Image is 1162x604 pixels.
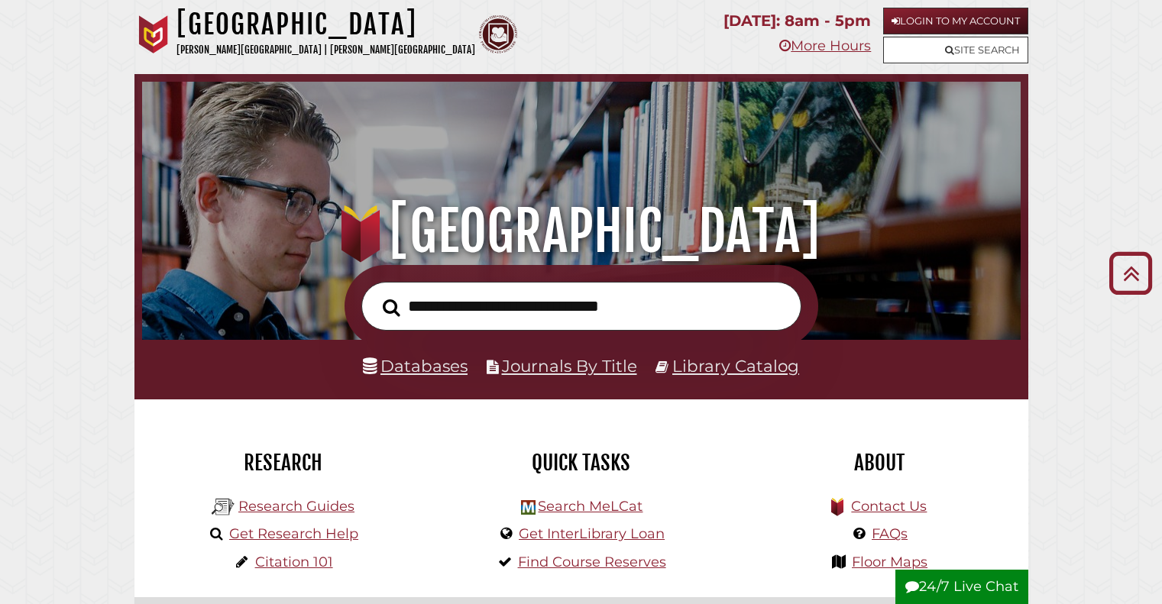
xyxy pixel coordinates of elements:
h1: [GEOGRAPHIC_DATA] [159,198,1002,265]
h1: [GEOGRAPHIC_DATA] [176,8,475,41]
p: [DATE]: 8am - 5pm [723,8,871,34]
i: Search [383,298,400,316]
a: Databases [363,356,468,376]
a: Back to Top [1103,260,1158,286]
a: Login to My Account [883,8,1028,34]
a: Contact Us [851,498,927,515]
button: Search [375,294,408,321]
a: Library Catalog [672,356,799,376]
img: Calvin Theological Seminary [479,15,517,53]
a: Find Course Reserves [518,554,666,570]
img: Hekman Library Logo [212,496,235,518]
h2: Quick Tasks [444,450,719,476]
a: Journals By Title [502,356,637,376]
h2: About [742,450,1017,476]
a: Site Search [883,37,1028,63]
a: Research Guides [238,498,354,515]
a: Floor Maps [852,554,927,570]
a: FAQs [872,525,908,542]
a: Citation 101 [255,554,333,570]
img: Hekman Library Logo [521,500,536,515]
a: More Hours [779,37,871,54]
a: Search MeLCat [538,498,642,515]
a: Get InterLibrary Loan [519,525,665,542]
a: Get Research Help [229,525,358,542]
h2: Research [146,450,421,476]
img: Calvin University [134,15,173,53]
p: [PERSON_NAME][GEOGRAPHIC_DATA] | [PERSON_NAME][GEOGRAPHIC_DATA] [176,41,475,59]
